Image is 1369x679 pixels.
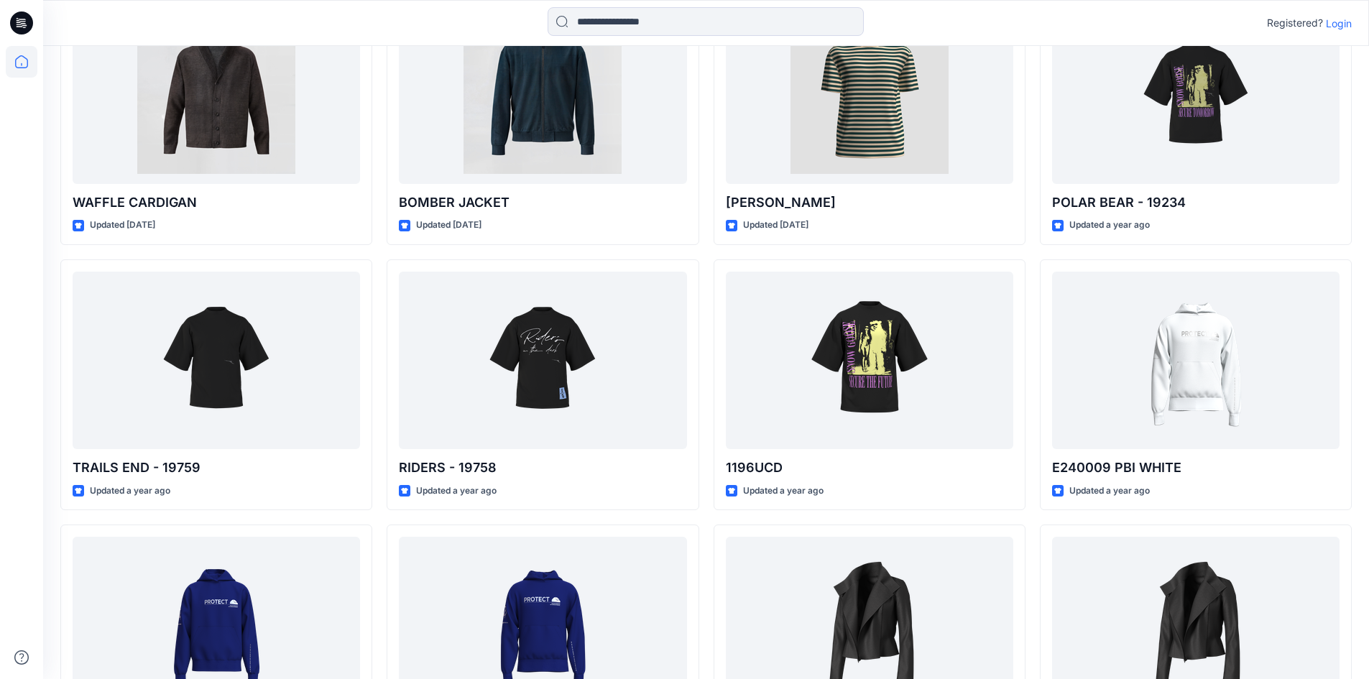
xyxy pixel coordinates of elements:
a: BOMBER JACKET [399,6,686,184]
p: Updated a year ago [90,484,170,499]
p: Updated [DATE] [416,218,481,233]
a: POLAR BEAR - 19234 [1052,6,1340,184]
a: 1196UCD [726,272,1013,449]
p: Login [1326,16,1352,31]
p: POLAR BEAR - 19234 [1052,193,1340,213]
p: RIDERS - 19758 [399,458,686,478]
a: TSHIRT RAYÉ [726,6,1013,184]
p: E240009 PBI WHITE [1052,458,1340,478]
p: WAFFLE CARDIGAN [73,193,360,213]
p: Registered? [1267,14,1323,32]
p: [PERSON_NAME] [726,193,1013,213]
p: Updated a year ago [1069,218,1150,233]
p: Updated a year ago [1069,484,1150,499]
p: Updated a year ago [416,484,497,499]
a: WAFFLE CARDIGAN [73,6,360,184]
p: TRAILS END - 19759 [73,458,360,478]
a: RIDERS - 19758 [399,272,686,449]
p: Updated [DATE] [743,218,808,233]
p: Updated [DATE] [90,218,155,233]
a: E240009 PBI WHITE [1052,272,1340,449]
p: Updated a year ago [743,484,824,499]
p: BOMBER JACKET [399,193,686,213]
a: TRAILS END - 19759 [73,272,360,449]
p: 1196UCD [726,458,1013,478]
